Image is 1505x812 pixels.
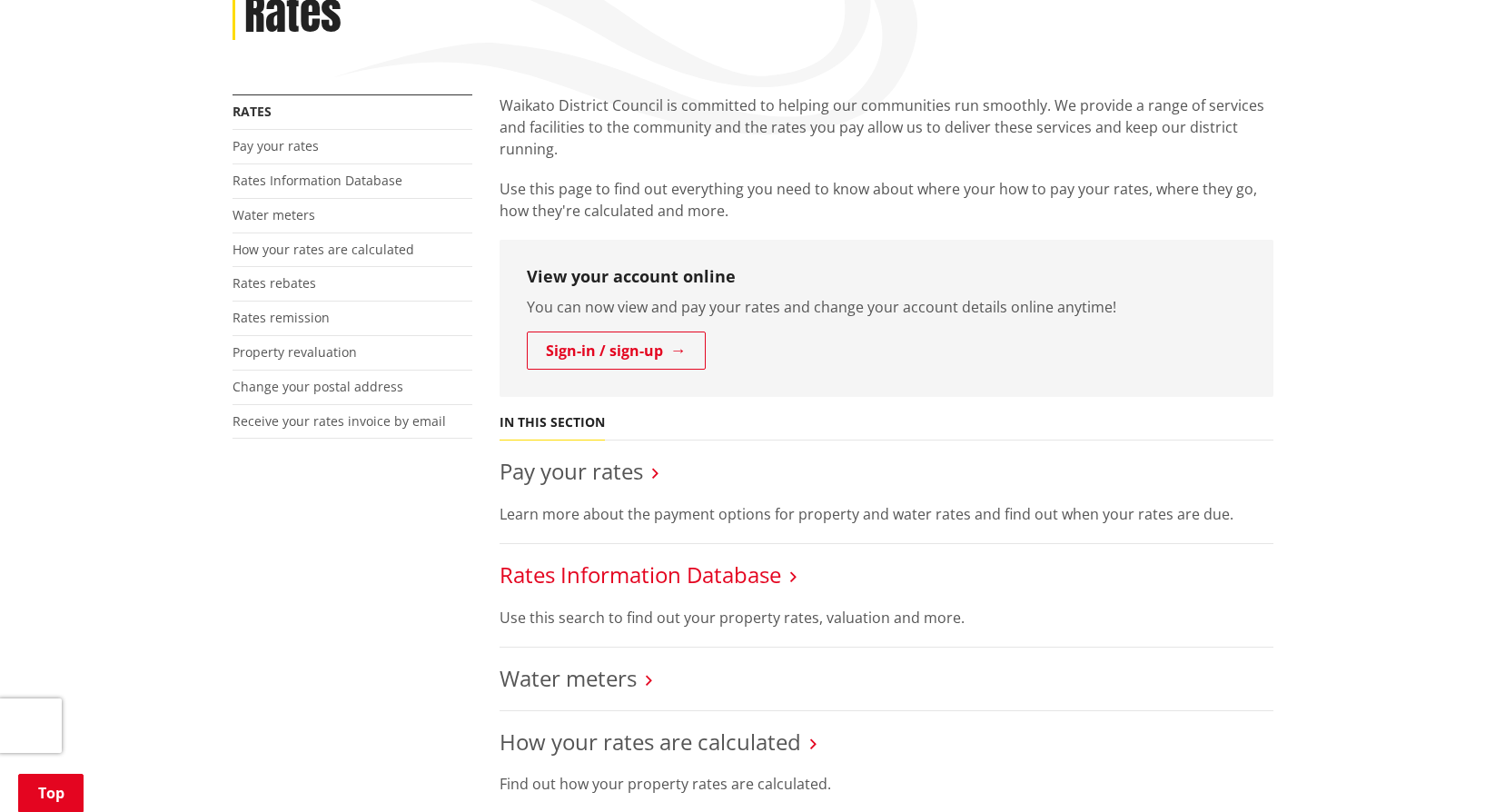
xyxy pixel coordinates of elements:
a: Pay your rates [500,456,643,486]
p: Use this page to find out everything you need to know about where your how to pay your rates, whe... [500,178,1273,222]
a: Pay your rates [233,137,319,154]
a: Change your postal address [233,378,403,395]
a: Property revaluation [233,343,357,361]
p: Learn more about the payment options for property and water rates and find out when your rates ar... [500,503,1273,525]
a: Rates rebates [233,274,316,292]
p: Waikato District Council is committed to helping our communities run smoothly. We provide a range... [500,94,1273,160]
p: Use this search to find out your property rates, valuation and more. [500,607,1273,629]
a: Water meters [233,206,315,223]
a: Rates remission [233,309,330,326]
a: Rates Information Database [233,172,402,189]
a: Sign-in / sign-up [527,332,706,370]
a: Rates Information Database [500,559,781,589]
a: Water meters [500,663,637,693]
h5: In this section [500,415,605,431]
p: You can now view and pay your rates and change your account details online anytime! [527,296,1246,318]
p: Find out how your property rates are calculated. [500,773,1273,795]
a: How your rates are calculated [500,727,801,757]
a: Rates [233,103,272,120]
a: Top [18,774,84,812]
h3: View your account online [527,267,1246,287]
iframe: Messenger Launcher [1421,736,1487,801]
a: How your rates are calculated [233,241,414,258]
a: Receive your rates invoice by email [233,412,446,430]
